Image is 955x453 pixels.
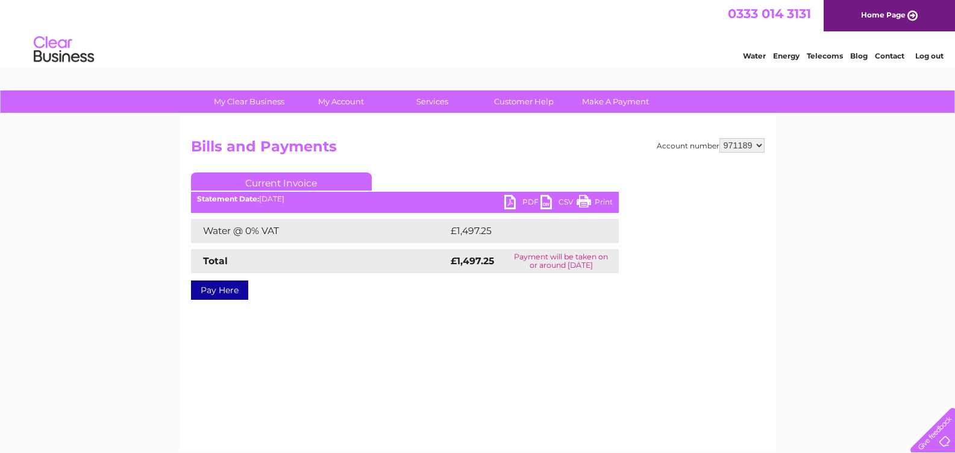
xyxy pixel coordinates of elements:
a: My Account [291,90,390,113]
td: £1,497.25 [448,219,600,243]
a: Services [383,90,482,113]
a: CSV [540,195,577,212]
td: Water @ 0% VAT [191,219,448,243]
a: Log out [915,51,944,60]
div: Clear Business is a trading name of Verastar Limited (registered in [GEOGRAPHIC_DATA] No. 3667643... [193,7,763,59]
a: Energy [773,51,800,60]
strong: Total [203,255,228,267]
a: Contact [875,51,904,60]
strong: £1,497.25 [451,255,494,267]
b: Statement Date: [197,194,259,203]
a: My Clear Business [199,90,299,113]
td: Payment will be taken on or around [DATE] [504,249,618,273]
a: Print [577,195,613,212]
a: PDF [504,195,540,212]
a: Current Invoice [191,173,372,191]
a: Water [743,51,766,60]
a: Telecoms [807,51,843,60]
div: [DATE] [191,195,619,203]
h2: Bills and Payments [191,138,765,161]
a: Pay Here [191,280,248,300]
a: Customer Help [474,90,574,113]
div: Account number [657,138,765,153]
a: 0333 014 3131 [728,6,811,21]
a: Blog [850,51,868,60]
img: logo.png [33,31,95,68]
a: Make A Payment [566,90,665,113]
